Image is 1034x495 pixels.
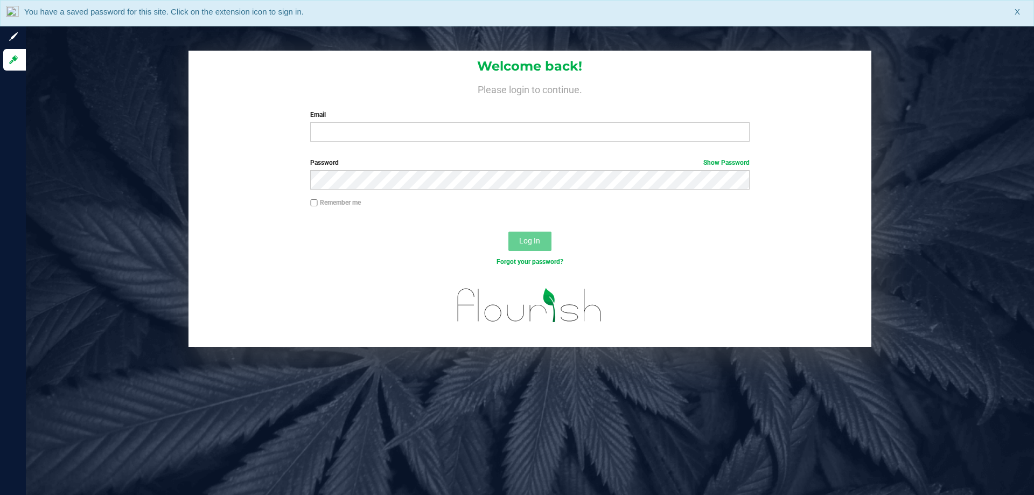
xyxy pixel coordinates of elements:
img: flourish_logo.svg [444,278,615,333]
h1: Welcome back! [188,59,871,73]
label: Email [310,110,749,120]
h4: Please login to continue. [188,82,871,95]
a: Forgot your password? [497,258,563,266]
img: notLoggedInIcon.png [6,6,19,20]
span: X [1015,6,1020,18]
label: Remember me [310,198,361,207]
span: Log In [519,236,540,245]
inline-svg: Sign up [8,31,19,42]
a: Show Password [703,159,750,166]
inline-svg: Log in [8,54,19,65]
span: You have a saved password for this site. Click on the extension icon to sign in. [24,7,304,16]
input: Remember me [310,199,318,207]
button: Log In [508,232,551,251]
span: Password [310,159,339,166]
